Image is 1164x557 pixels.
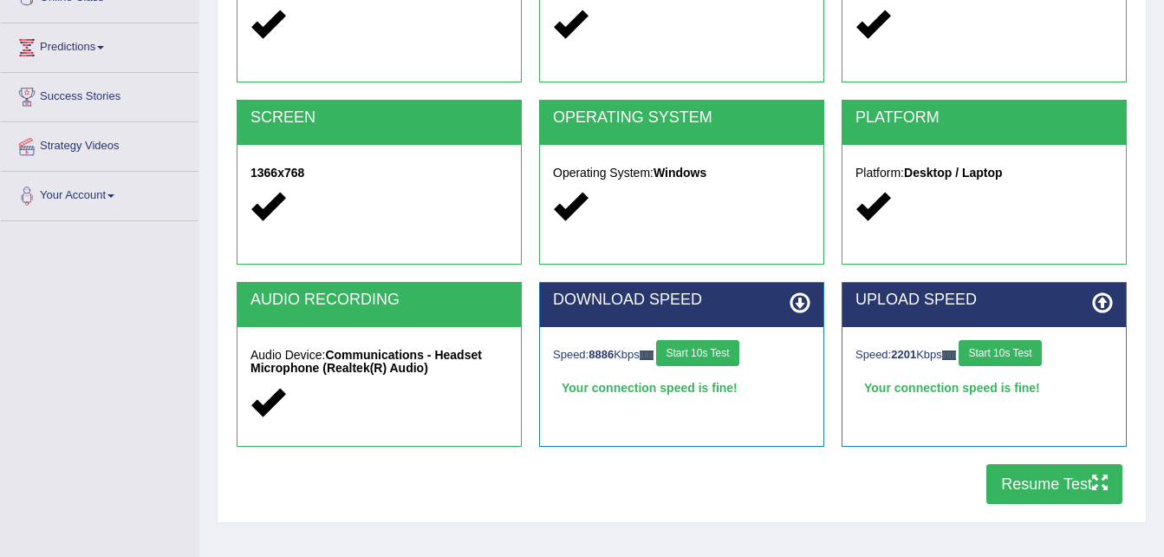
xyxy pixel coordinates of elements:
[986,464,1122,504] button: Resume Test
[553,340,810,370] div: Speed: Kbps
[640,351,654,360] img: ajax-loader-fb-connection.gif
[553,375,810,401] div: Your connection speed is fine!
[1,172,198,215] a: Your Account
[553,292,810,309] h2: DOWNLOAD SPEED
[250,166,304,180] strong: 1366x768
[891,348,916,361] strong: 2201
[656,340,738,366] button: Start 10s Test
[553,109,810,127] h2: OPERATING SYSTEM
[553,167,810,180] h5: Operating System:
[250,292,508,309] h2: AUDIO RECORDING
[654,166,706,180] strong: Windows
[959,340,1041,366] button: Start 10s Test
[904,166,1003,180] strong: Desktop / Laptop
[855,109,1113,127] h2: PLATFORM
[1,23,198,67] a: Predictions
[1,122,198,166] a: Strategy Videos
[855,292,1113,309] h2: UPLOAD SPEED
[1,73,198,116] a: Success Stories
[855,167,1113,180] h5: Platform:
[250,349,508,376] h5: Audio Device:
[942,351,956,360] img: ajax-loader-fb-connection.gif
[855,375,1113,401] div: Your connection speed is fine!
[855,340,1113,370] div: Speed: Kbps
[589,348,614,361] strong: 8886
[250,109,508,127] h2: SCREEN
[250,348,482,375] strong: Communications - Headset Microphone (Realtek(R) Audio)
